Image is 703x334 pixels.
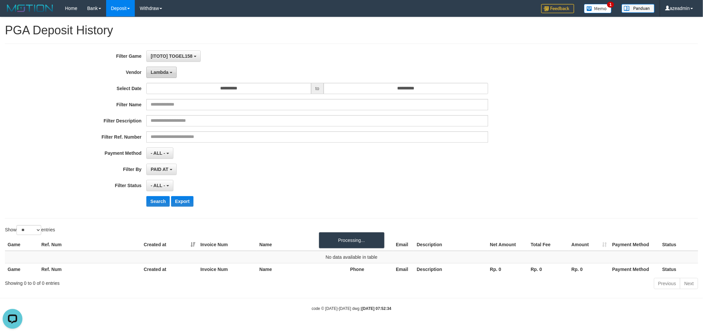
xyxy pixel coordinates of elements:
[146,196,170,207] button: Search
[151,70,168,75] span: Lambda
[487,239,528,251] th: Net Amount
[146,148,173,159] button: - ALL -
[414,239,487,251] th: Description
[659,263,698,275] th: Status
[151,167,168,172] span: PAID AT
[146,180,173,191] button: - ALL -
[312,306,392,311] small: code © [DATE]-[DATE] dwg |
[541,4,574,13] img: Feedback.jpg
[654,278,680,289] a: Previous
[141,239,198,251] th: Created at: activate to sort column ascending
[16,225,41,235] select: Showentries
[610,239,660,251] th: Payment Method
[257,263,347,275] th: Name
[362,306,391,311] strong: [DATE] 07:52:34
[146,164,176,175] button: PAID AT
[659,239,698,251] th: Status
[141,263,198,275] th: Created at
[487,263,528,275] th: Rp. 0
[610,263,660,275] th: Payment Method
[393,239,414,251] th: Email
[146,67,177,78] button: Lambda
[528,263,569,275] th: Rp. 0
[607,2,614,8] span: 1
[151,53,192,59] span: [ITOTO] TOGEL158
[5,225,55,235] label: Show entries
[311,83,324,94] span: to
[680,278,698,289] a: Next
[198,239,257,251] th: Invoice Num
[5,3,55,13] img: MOTION_logo.png
[5,251,698,263] td: No data available in table
[414,263,487,275] th: Description
[198,263,257,275] th: Invoice Num
[171,196,193,207] button: Export
[151,150,165,156] span: - ALL -
[584,4,612,13] img: Button%20Memo.svg
[151,183,165,188] span: - ALL -
[393,263,414,275] th: Email
[146,50,201,62] button: [ITOTO] TOGEL158
[622,4,655,13] img: panduan.png
[569,263,610,275] th: Rp. 0
[569,239,610,251] th: Amount: activate to sort column ascending
[5,263,39,275] th: Game
[319,232,385,249] div: Processing...
[347,263,393,275] th: Phone
[528,239,569,251] th: Total Fee
[257,239,347,251] th: Name
[5,24,698,37] h1: PGA Deposit History
[39,263,141,275] th: Ref. Num
[39,239,141,251] th: Ref. Num
[5,277,288,286] div: Showing 0 to 0 of 0 entries
[5,239,39,251] th: Game
[3,3,22,22] button: Open LiveChat chat widget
